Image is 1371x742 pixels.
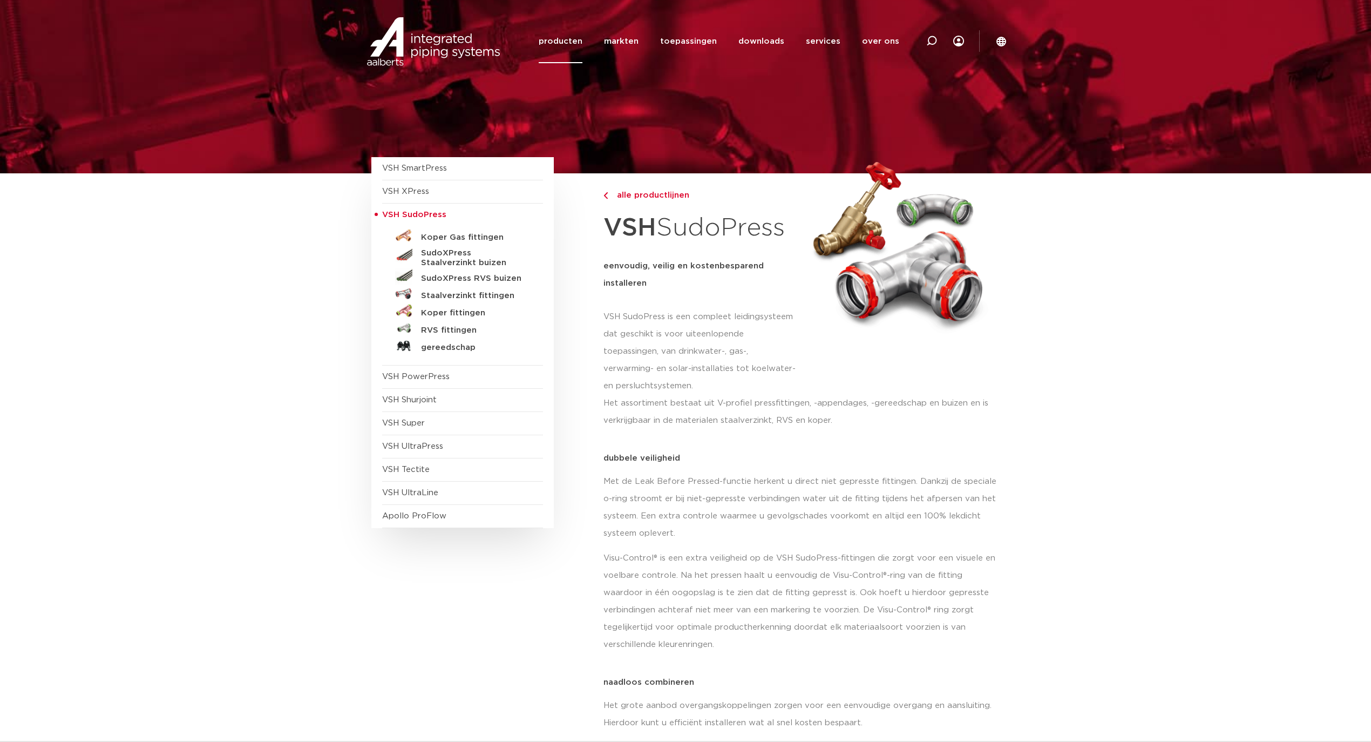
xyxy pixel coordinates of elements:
h5: SudoXPress RVS buizen [421,274,528,284]
a: over ons [862,19,899,63]
h5: Staalverzinkt fittingen [421,291,528,301]
a: services [806,19,840,63]
a: producten [539,19,582,63]
h1: SudoPress [603,207,799,249]
h5: Koper fittingen [421,308,528,318]
a: Koper Gas fittingen [382,227,543,244]
a: downloads [738,19,784,63]
p: Visu-Control® is een extra veiligheid op de VSH SudoPress-fittingen die zorgt voor een visuele en... [603,550,1000,653]
a: toepassingen [660,19,717,63]
p: naadloos combineren [603,678,1000,686]
p: Met de Leak Before Pressed-functie herkent u direct niet gepresste fittingen. Dankzij de speciale... [603,473,1000,542]
p: dubbele veiligheid [603,454,1000,462]
p: VSH SudoPress is een compleet leidingsysteem dat geschikt is voor uiteenlopende toepassingen, van... [603,308,799,395]
nav: Menu [539,19,899,63]
h5: Koper Gas fittingen [421,233,528,242]
a: gereedschap [382,337,543,354]
p: Het assortiment bestaat uit V-profiel pressfittingen, -appendages, -gereedschap en buizen en is v... [603,395,1000,429]
a: VSH UltraPress [382,442,443,450]
a: VSH XPress [382,187,429,195]
a: Apollo ProFlow [382,512,446,520]
a: Koper fittingen [382,302,543,320]
a: SudoXPress Staalverzinkt buizen [382,244,543,268]
a: VSH Super [382,419,425,427]
h5: gereedschap [421,343,528,353]
a: VSH PowerPress [382,373,450,381]
a: VSH Shurjoint [382,396,437,404]
span: alle productlijnen [610,191,689,199]
strong: eenvoudig, veilig en kostenbesparend installeren [603,262,764,287]
strong: VSH [603,215,656,240]
img: chevron-right.svg [603,192,608,199]
a: alle productlijnen [603,189,799,202]
a: SudoXPress RVS buizen [382,268,543,285]
a: markten [604,19,639,63]
h5: SudoXPress Staalverzinkt buizen [421,248,528,268]
a: Staalverzinkt fittingen [382,285,543,302]
a: VSH SmartPress [382,164,447,172]
p: Het grote aanbod overgangskoppelingen zorgen voor een eenvoudige overgang en aansluiting. Hierdoo... [603,697,1000,732]
span: VSH SudoPress [382,211,446,219]
a: VSH UltraLine [382,489,438,497]
a: RVS fittingen [382,320,543,337]
h5: RVS fittingen [421,326,528,335]
a: VSH Tectite [382,466,430,474]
